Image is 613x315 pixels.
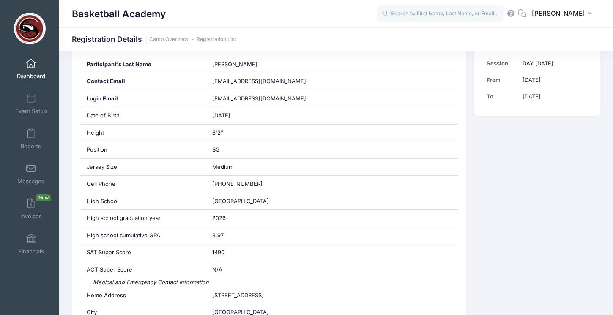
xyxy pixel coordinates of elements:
a: InvoicesNew [11,194,51,224]
span: 2026 [212,215,226,221]
a: Registration List [197,36,236,43]
td: Session [487,55,518,72]
div: ACT Super Score [80,261,206,278]
span: [EMAIL_ADDRESS][DOMAIN_NAME] [212,95,318,103]
td: [DATE] [518,88,588,105]
td: [DATE] [518,72,588,88]
img: Basketball Academy [14,13,46,44]
span: [GEOGRAPHIC_DATA] [212,198,269,204]
div: Cell Phone [80,176,206,193]
a: Reports [11,124,51,154]
h1: Registration Details [72,35,236,43]
td: From [487,72,518,88]
span: Medium [212,163,233,170]
div: Height [80,125,206,141]
span: 6'2" [212,129,223,136]
span: Dashboard [17,73,45,80]
span: Event Setup [15,108,47,115]
div: Participant's Last Name [80,56,206,73]
span: [PHONE_NUMBER] [212,180,263,187]
span: Reports [21,143,41,150]
div: High school graduation year [80,210,206,227]
a: Financials [11,229,51,259]
div: Contact Email [80,73,206,90]
div: Position [80,141,206,158]
div: Date of Birth [80,107,206,124]
span: 3.97 [212,232,224,239]
div: Jersey Size [80,159,206,176]
a: Dashboard [11,54,51,84]
span: SG [212,146,220,153]
span: 1490 [212,249,224,255]
span: Invoices [20,213,42,220]
div: Home Address [80,287,206,304]
div: High School [80,193,206,210]
button: [PERSON_NAME] [526,4,600,24]
span: New [36,194,51,201]
input: Search by First Name, Last Name, or Email... [377,5,504,22]
div: Medical and Emergency Contact Information [80,278,458,287]
div: SAT Super Score [80,244,206,261]
span: Messages [17,178,44,185]
h1: Basketball Academy [72,4,166,24]
a: Camp Overview [149,36,189,43]
span: [PERSON_NAME] [532,9,585,18]
span: N/A [212,266,222,273]
div: High school cumulative GPA [80,227,206,244]
span: Financials [18,248,44,255]
span: [EMAIL_ADDRESS][DOMAIN_NAME] [212,78,306,84]
a: Messages [11,159,51,189]
span: [DATE] [212,112,230,119]
a: Event Setup [11,89,51,119]
div: Login Email [80,90,206,107]
td: DAY [DATE] [518,55,588,72]
span: [STREET_ADDRESS] [212,292,264,299]
span: [PERSON_NAME] [212,61,257,68]
td: To [487,88,518,105]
